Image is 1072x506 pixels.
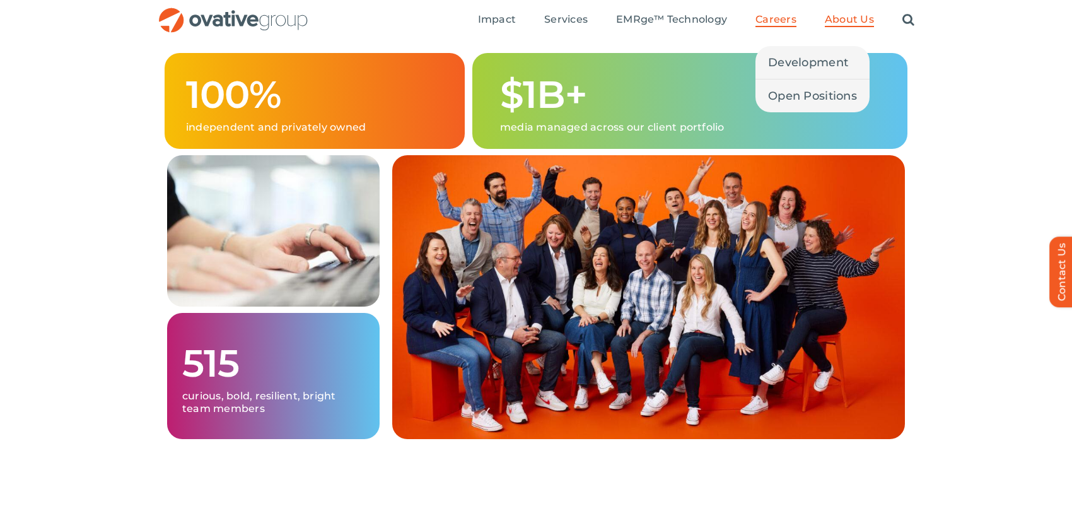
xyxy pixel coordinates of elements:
a: Services [544,13,588,27]
a: About Us [825,13,874,27]
p: independent and privately owned [186,121,443,134]
a: EMRge™ Technology [616,13,727,27]
h1: 100% [186,74,443,115]
a: Impact [478,13,516,27]
a: Development [755,46,870,79]
h1: 515 [182,343,364,384]
a: Search [902,13,914,27]
span: About Us [825,13,874,26]
h1: $1B+ [500,74,886,115]
span: Development [768,54,848,71]
a: Open Positions [755,79,870,112]
a: Careers [755,13,796,27]
a: OG_Full_horizontal_RGB [158,6,309,18]
span: Open Positions [768,87,857,105]
img: About Us – Grid 1 [167,155,380,307]
span: Services [544,13,588,26]
p: curious, bold, resilient, bright team members [182,390,364,415]
img: About Us – Grid 2 [392,155,905,439]
p: media managed across our client portfolio [500,121,886,134]
span: Impact [478,13,516,26]
span: Careers [755,13,796,26]
span: EMRge™ Technology [616,13,727,26]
